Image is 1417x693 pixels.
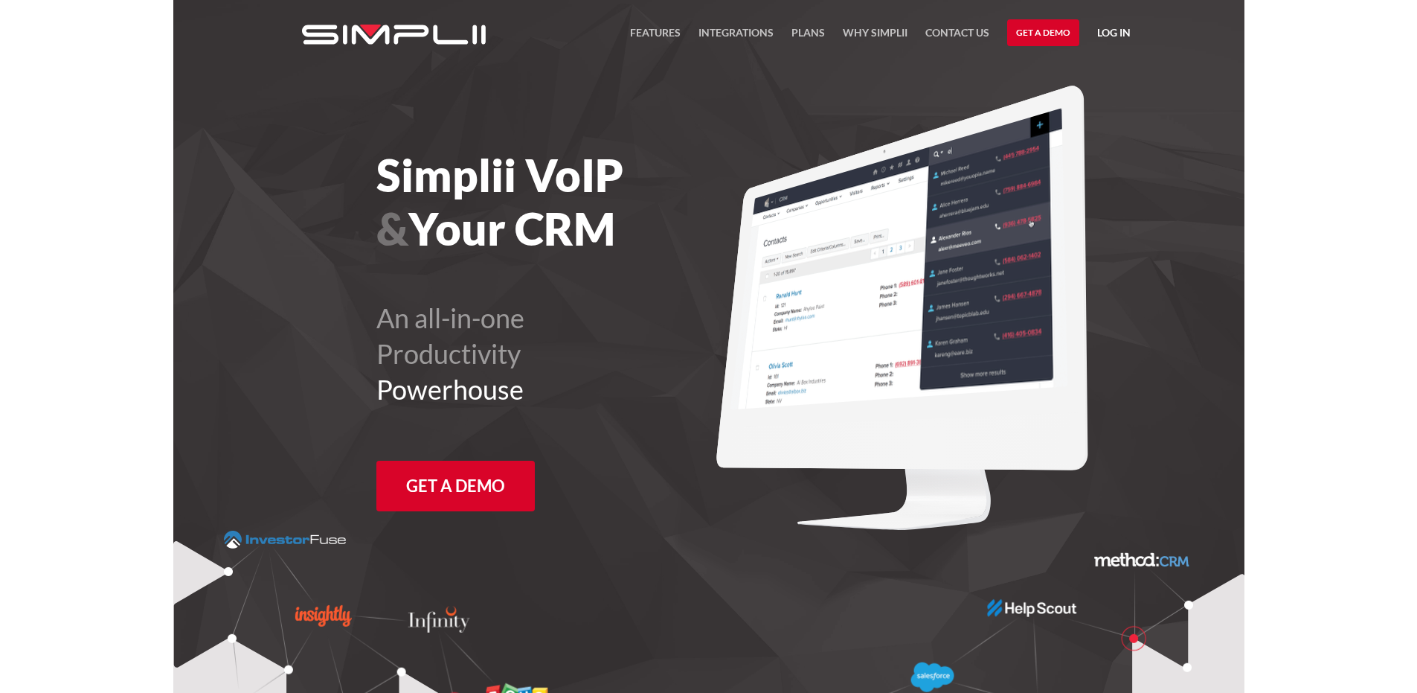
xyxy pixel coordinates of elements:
span: Powerhouse [376,373,524,406]
a: Get a Demo [376,461,535,511]
a: Plans [791,24,825,51]
a: Integrations [698,24,774,51]
h2: An all-in-one Productivity [376,300,791,407]
a: FEATURES [630,24,681,51]
h1: Simplii VoIP Your CRM [376,148,791,255]
a: Contact US [925,24,989,51]
a: Log in [1097,24,1131,46]
img: Simplii [302,25,486,45]
a: Get a Demo [1007,19,1079,46]
a: Why Simplii [843,24,907,51]
span: & [376,202,408,255]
